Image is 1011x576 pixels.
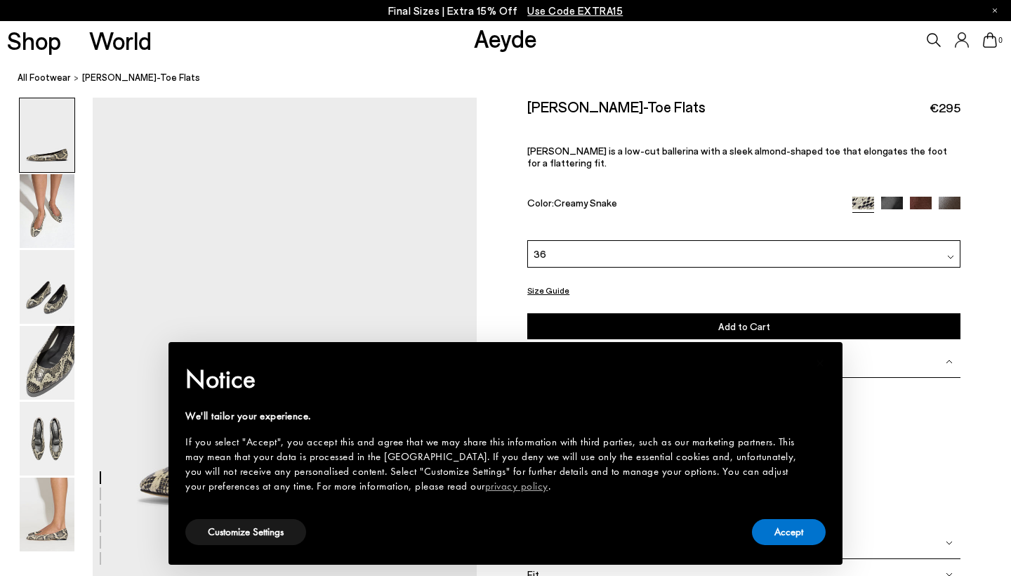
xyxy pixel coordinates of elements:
[752,519,826,545] button: Accept
[527,145,960,169] p: [PERSON_NAME] is a low-cut ballerina with a sleek almond-shaped toe that elongates the foot for a...
[946,539,953,546] img: svg%3E
[930,99,960,117] span: €295
[20,174,74,248] img: Ellie Almond-Toe Flats - Image 2
[82,70,200,85] span: [PERSON_NAME]-Toe Flats
[983,32,997,48] a: 0
[803,346,837,380] button: Close this notice
[20,402,74,476] img: Ellie Almond-Toe Flats - Image 5
[527,313,960,339] button: Add to Cart
[527,282,569,299] button: Size Guide
[20,326,74,400] img: Ellie Almond-Toe Flats - Image 4
[20,98,74,172] img: Ellie Almond-Toe Flats - Image 1
[185,435,803,494] div: If you select "Accept", you accept this and agree that we may share this information with third p...
[185,361,803,398] h2: Notice
[185,409,803,424] div: We'll tailor your experience.
[947,254,954,261] img: svg%3E
[527,98,706,115] h2: [PERSON_NAME]-Toe Flats
[527,4,623,17] span: Navigate to /collections/ss25-final-sizes
[18,59,1011,98] nav: breadcrumb
[997,37,1004,44] span: 0
[18,70,71,85] a: All Footwear
[7,28,61,53] a: Shop
[20,478,74,551] img: Ellie Almond-Toe Flats - Image 6
[20,250,74,324] img: Ellie Almond-Toe Flats - Image 3
[89,28,152,53] a: World
[485,479,548,493] a: privacy policy
[946,358,953,365] img: svg%3E
[185,519,306,545] button: Customize Settings
[718,320,770,332] span: Add to Cart
[534,247,546,261] span: 36
[388,2,623,20] p: Final Sizes | Extra 15% Off
[527,197,838,213] div: Color:
[816,352,825,374] span: ×
[474,23,537,53] a: Aeyde
[554,197,617,209] span: Creamy Snake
